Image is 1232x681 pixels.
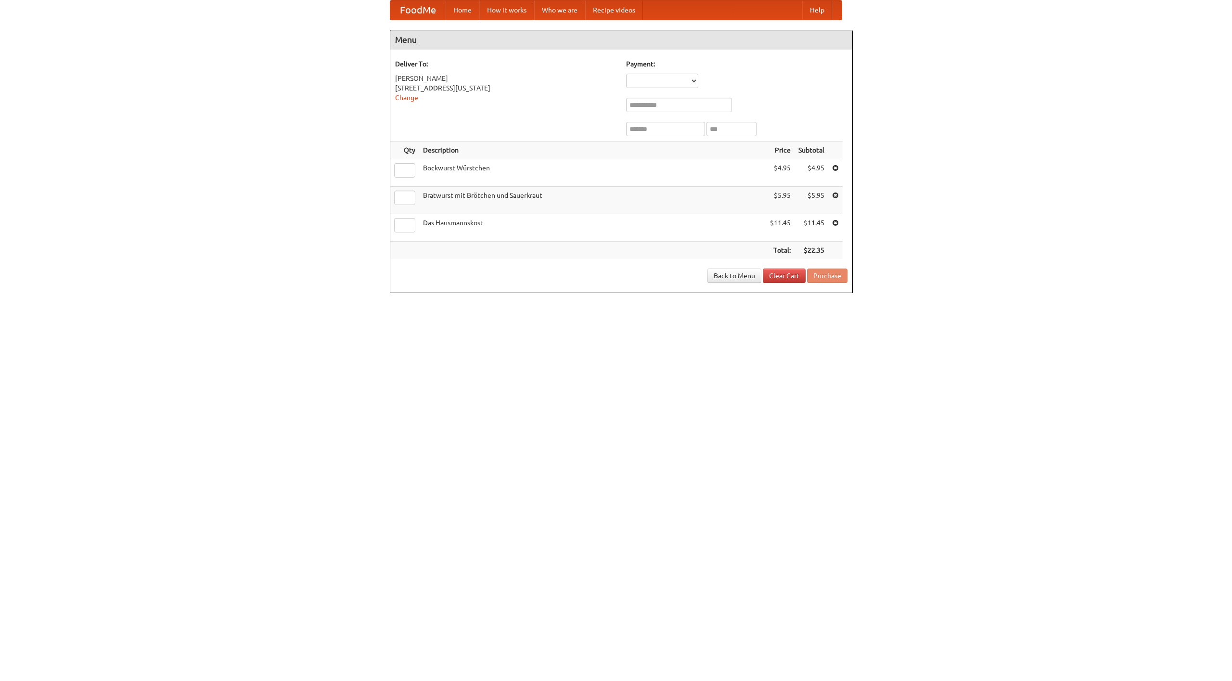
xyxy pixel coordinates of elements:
[626,59,847,69] h5: Payment:
[395,59,616,69] h5: Deliver To:
[707,269,761,283] a: Back to Menu
[390,0,446,20] a: FoodMe
[479,0,534,20] a: How it works
[446,0,479,20] a: Home
[795,141,828,159] th: Subtotal
[390,141,419,159] th: Qty
[766,214,795,242] td: $11.45
[766,187,795,214] td: $5.95
[766,159,795,187] td: $4.95
[534,0,585,20] a: Who we are
[795,242,828,259] th: $22.35
[795,187,828,214] td: $5.95
[763,269,806,283] a: Clear Cart
[802,0,832,20] a: Help
[419,141,766,159] th: Description
[390,30,852,50] h4: Menu
[766,242,795,259] th: Total:
[766,141,795,159] th: Price
[795,159,828,187] td: $4.95
[807,269,847,283] button: Purchase
[395,94,418,102] a: Change
[795,214,828,242] td: $11.45
[419,187,766,214] td: Bratwurst mit Brötchen und Sauerkraut
[419,214,766,242] td: Das Hausmannskost
[395,74,616,83] div: [PERSON_NAME]
[585,0,643,20] a: Recipe videos
[419,159,766,187] td: Bockwurst Würstchen
[395,83,616,93] div: [STREET_ADDRESS][US_STATE]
